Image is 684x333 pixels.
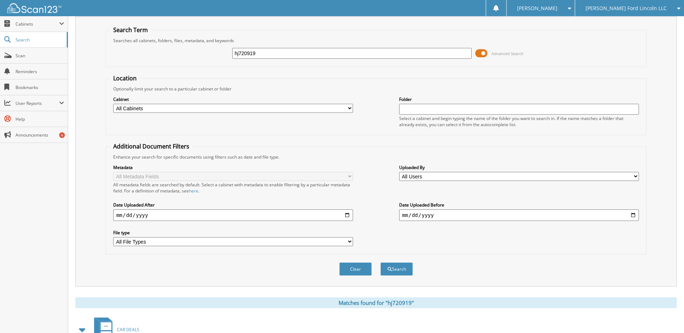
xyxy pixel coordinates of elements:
button: Clear [339,262,372,276]
span: [PERSON_NAME] [517,6,557,10]
button: Search [380,262,413,276]
span: [PERSON_NAME] Ford Lincoln LLC [586,6,667,10]
label: Metadata [113,164,353,170]
label: Folder [399,96,639,102]
iframe: Chat Widget [648,298,684,333]
legend: Search Term [110,26,151,34]
label: Date Uploaded Before [399,202,639,208]
div: Select a cabinet and begin typing the name of the folder you want to search in. If the name match... [399,115,639,128]
span: Announcements [16,132,64,138]
img: scan123-logo-white.svg [7,3,61,13]
legend: Additional Document Filters [110,142,193,150]
div: Searches all cabinets, folders, files, metadata, and keywords [110,37,642,44]
div: Enhance your search for specific documents using filters such as date and file type. [110,154,642,160]
div: All metadata fields are searched by default. Select a cabinet with metadata to enable filtering b... [113,182,353,194]
input: end [399,209,639,221]
span: Cabinets [16,21,59,27]
a: here [189,188,198,194]
div: Matches found for "hj720919" [75,297,677,308]
span: Help [16,116,64,122]
label: Date Uploaded After [113,202,353,208]
span: Bookmarks [16,84,64,90]
span: Scan [16,53,64,59]
label: File type [113,230,353,236]
span: Search [16,37,63,43]
div: 4 [59,132,65,138]
span: CAR DEALS [117,327,140,333]
div: Optionally limit your search to a particular cabinet or folder [110,86,642,92]
label: Uploaded By [399,164,639,170]
span: Reminders [16,68,64,75]
span: User Reports [16,100,59,106]
legend: Location [110,74,140,82]
input: start [113,209,353,221]
span: Advanced Search [491,51,524,56]
label: Cabinet [113,96,353,102]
